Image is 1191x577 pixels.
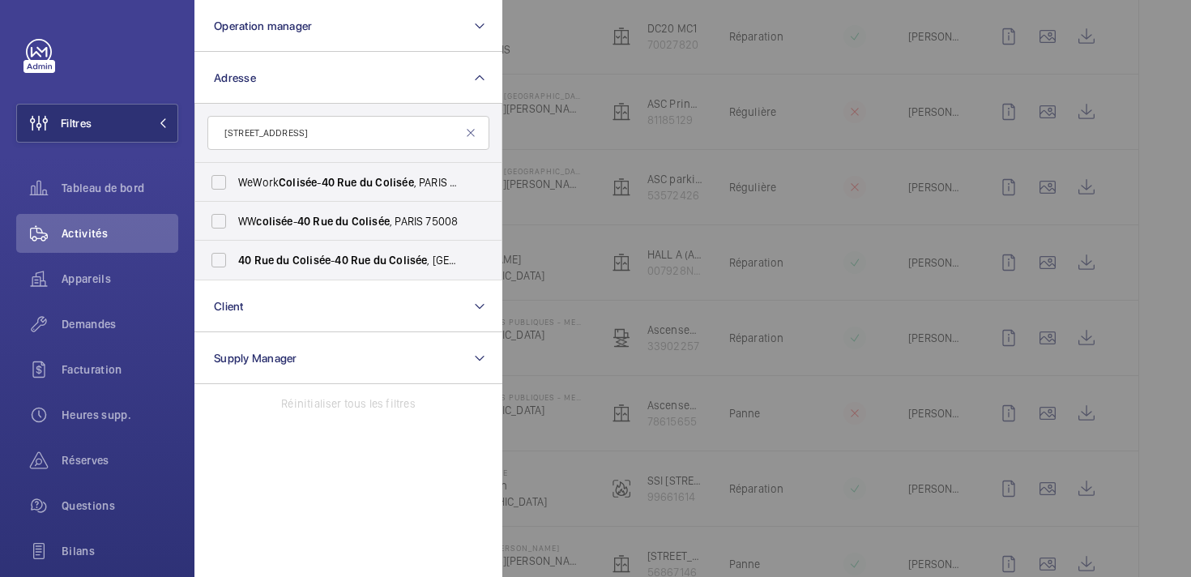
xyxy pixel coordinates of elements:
span: Bilans [62,543,178,559]
span: Demandes [62,316,178,332]
span: Activités [62,225,178,241]
span: Heures supp. [62,407,178,423]
span: Réserves [62,452,178,468]
span: Tableau de bord [62,180,178,196]
button: Filtres [16,104,178,143]
span: Filtres [61,115,92,131]
span: Appareils [62,271,178,287]
span: Facturation [62,361,178,378]
span: Questions [62,498,178,514]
